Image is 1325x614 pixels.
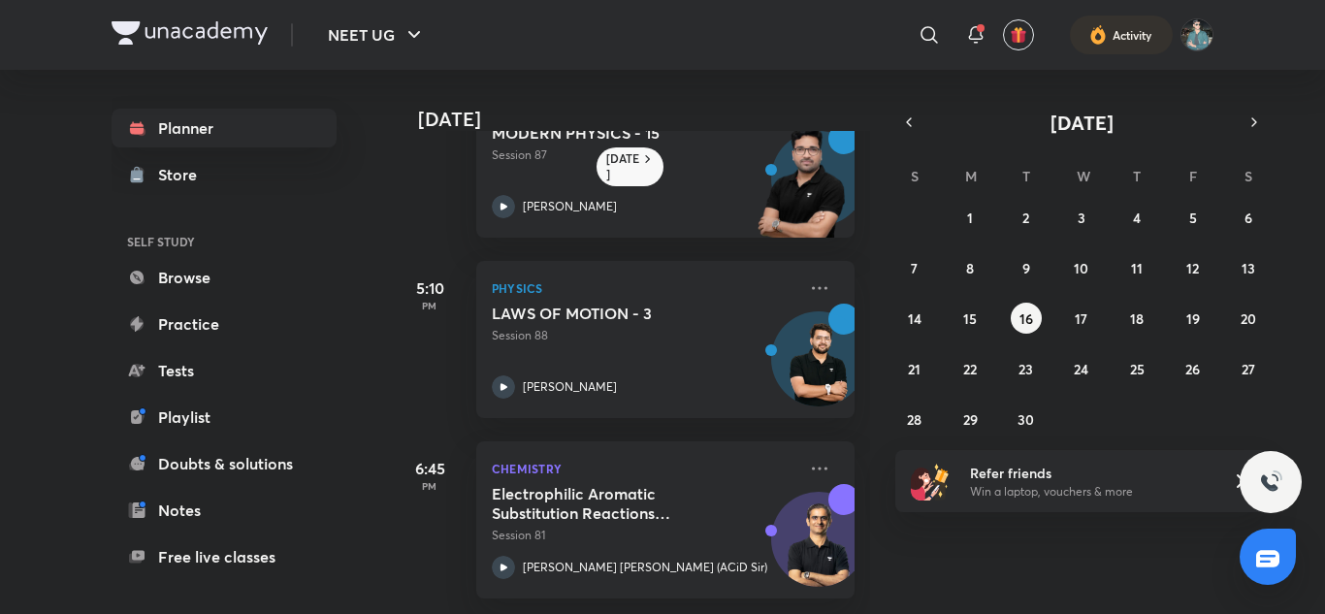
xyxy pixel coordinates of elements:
[954,252,986,283] button: September 8, 2025
[1074,259,1088,277] abbr: September 10, 2025
[1018,360,1033,378] abbr: September 23, 2025
[1011,252,1042,283] button: September 9, 2025
[391,276,469,300] h5: 5:10
[1019,309,1033,328] abbr: September 16, 2025
[1178,252,1209,283] button: September 12, 2025
[1011,303,1042,334] button: September 16, 2025
[1178,202,1209,233] button: September 5, 2025
[772,322,865,415] img: Avatar
[1185,360,1200,378] abbr: September 26, 2025
[1121,202,1152,233] button: September 4, 2025
[492,123,733,143] h5: MODERN PHYSICS - 15
[112,398,337,436] a: Playlist
[391,480,469,492] p: PM
[1178,303,1209,334] button: September 19, 2025
[1130,360,1145,378] abbr: September 25, 2025
[967,209,973,227] abbr: September 1, 2025
[112,155,337,194] a: Store
[911,462,950,501] img: referral
[1189,209,1197,227] abbr: September 5, 2025
[1074,360,1088,378] abbr: September 24, 2025
[899,353,930,384] button: September 21, 2025
[899,252,930,283] button: September 7, 2025
[911,259,918,277] abbr: September 7, 2025
[965,167,977,185] abbr: Monday
[492,304,733,323] h5: LAWS OF MOTION - 3
[606,151,640,182] h6: [DATE]
[112,109,337,147] a: Planner
[748,123,855,257] img: unacademy
[1244,209,1252,227] abbr: September 6, 2025
[899,303,930,334] button: September 14, 2025
[523,198,617,215] p: [PERSON_NAME]
[1241,309,1256,328] abbr: September 20, 2025
[908,360,921,378] abbr: September 21, 2025
[1189,167,1197,185] abbr: Friday
[1011,202,1042,233] button: September 2, 2025
[1003,19,1034,50] button: avatar
[1011,404,1042,435] button: September 30, 2025
[492,457,796,480] p: Chemistry
[954,303,986,334] button: September 15, 2025
[1242,360,1255,378] abbr: September 27, 2025
[908,309,921,328] abbr: September 14, 2025
[1121,303,1152,334] button: September 18, 2025
[1233,303,1264,334] button: September 20, 2025
[911,167,919,185] abbr: Sunday
[112,305,337,343] a: Practice
[907,410,921,429] abbr: September 28, 2025
[492,327,796,344] p: Session 88
[1018,410,1034,429] abbr: September 30, 2025
[112,21,268,49] a: Company Logo
[1121,252,1152,283] button: September 11, 2025
[1077,167,1090,185] abbr: Wednesday
[1089,23,1107,47] img: activity
[1244,167,1252,185] abbr: Saturday
[112,225,337,258] h6: SELF STUDY
[112,537,337,576] a: Free live classes
[1010,26,1027,44] img: avatar
[954,404,986,435] button: September 29, 2025
[1066,202,1097,233] button: September 3, 2025
[1131,259,1143,277] abbr: September 11, 2025
[1066,353,1097,384] button: September 24, 2025
[772,502,865,596] img: Avatar
[1178,353,1209,384] button: September 26, 2025
[954,353,986,384] button: September 22, 2025
[1022,209,1029,227] abbr: September 2, 2025
[112,21,268,45] img: Company Logo
[954,202,986,233] button: September 1, 2025
[963,309,977,328] abbr: September 15, 2025
[391,300,469,311] p: PM
[1011,353,1042,384] button: September 23, 2025
[1130,309,1144,328] abbr: September 18, 2025
[112,258,337,297] a: Browse
[966,259,974,277] abbr: September 8, 2025
[1078,209,1085,227] abbr: September 3, 2025
[1066,303,1097,334] button: September 17, 2025
[1180,18,1213,51] img: Nitin Ahirwar
[1233,202,1264,233] button: September 6, 2025
[523,559,767,576] p: [PERSON_NAME] [PERSON_NAME] (ACiD Sir)
[523,378,617,396] p: [PERSON_NAME]
[1121,353,1152,384] button: September 25, 2025
[158,163,209,186] div: Store
[492,276,796,300] p: Physics
[1242,259,1255,277] abbr: September 13, 2025
[1259,470,1282,494] img: ttu
[1075,309,1087,328] abbr: September 17, 2025
[1022,259,1030,277] abbr: September 9, 2025
[1233,252,1264,283] button: September 13, 2025
[418,108,874,131] h4: [DATE]
[1022,167,1030,185] abbr: Tuesday
[112,491,337,530] a: Notes
[492,527,796,544] p: Session 81
[922,109,1241,136] button: [DATE]
[112,444,337,483] a: Doubts & solutions
[492,146,796,164] p: Session 87
[1233,353,1264,384] button: September 27, 2025
[492,484,733,523] h5: Electrophilic Aromatic Substitution Reactions (Benzene & It’s Derivatives) - 21
[1186,309,1200,328] abbr: September 19, 2025
[1066,252,1097,283] button: September 10, 2025
[1133,209,1141,227] abbr: September 4, 2025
